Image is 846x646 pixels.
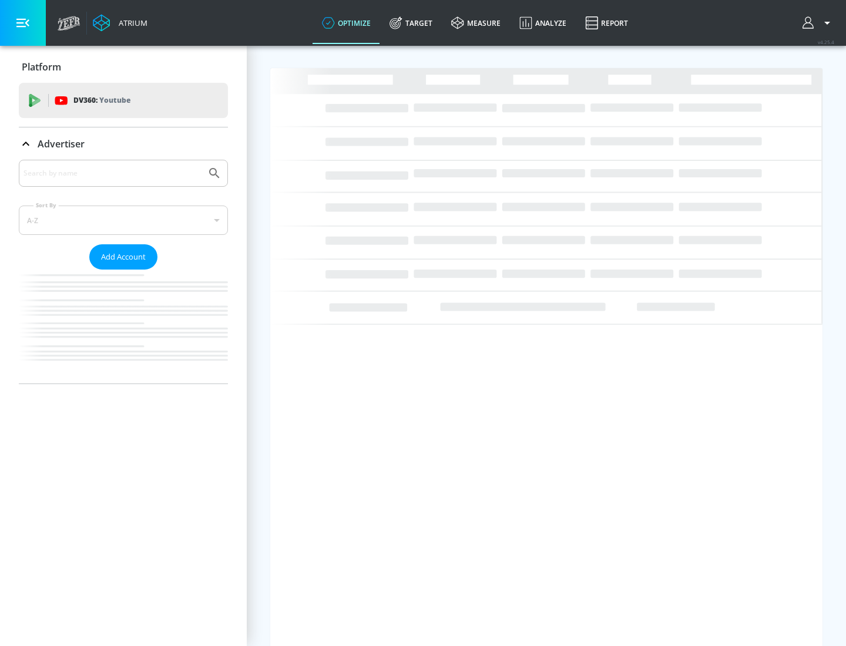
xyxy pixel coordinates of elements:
div: Advertiser [19,127,228,160]
p: Youtube [99,94,130,106]
a: measure [442,2,510,44]
a: Report [576,2,637,44]
input: Search by name [23,166,202,181]
span: v 4.25.4 [818,39,834,45]
button: Add Account [89,244,157,270]
p: Platform [22,60,61,73]
div: Platform [19,51,228,83]
label: Sort By [33,201,59,209]
a: Atrium [93,14,147,32]
p: DV360: [73,94,130,107]
div: DV360: Youtube [19,83,228,118]
a: Analyze [510,2,576,44]
a: Target [380,2,442,44]
span: Add Account [101,250,146,264]
div: Atrium [114,18,147,28]
p: Advertiser [38,137,85,150]
nav: list of Advertiser [19,270,228,383]
div: Advertiser [19,160,228,383]
a: optimize [313,2,380,44]
div: A-Z [19,206,228,235]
